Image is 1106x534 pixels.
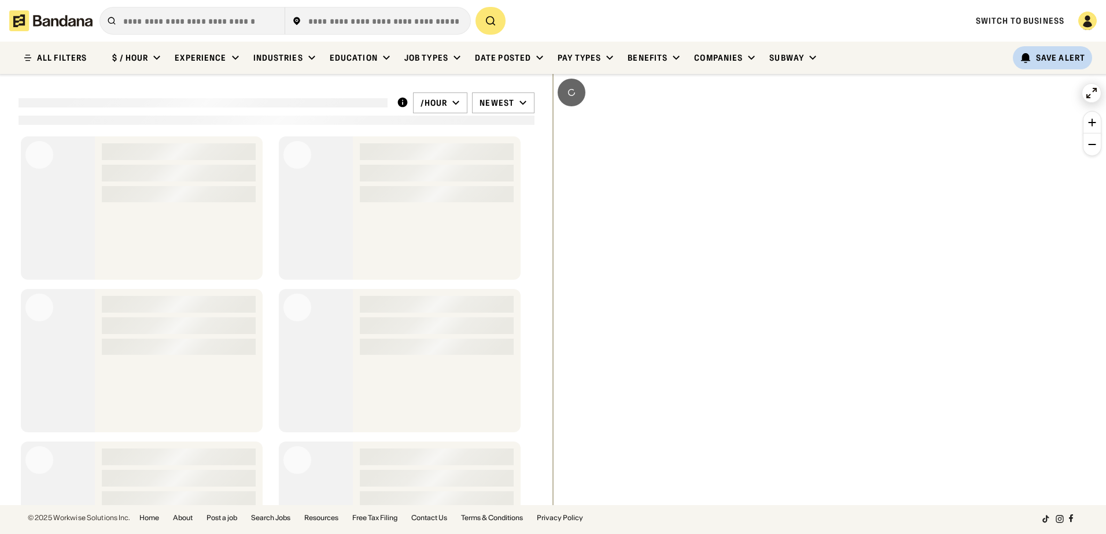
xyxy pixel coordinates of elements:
[537,514,583,521] a: Privacy Policy
[352,514,397,521] a: Free Tax Filing
[558,53,601,63] div: Pay Types
[694,53,743,63] div: Companies
[175,53,226,63] div: Experience
[769,53,804,63] div: Subway
[404,53,448,63] div: Job Types
[1036,53,1085,63] div: Save Alert
[9,10,93,31] img: Bandana logotype
[976,16,1064,26] a: Switch to Business
[480,98,514,108] div: Newest
[253,53,303,63] div: Industries
[139,514,159,521] a: Home
[112,53,148,63] div: $ / hour
[37,54,87,62] div: ALL FILTERS
[411,514,447,521] a: Contact Us
[461,514,523,521] a: Terms & Conditions
[304,514,338,521] a: Resources
[628,53,668,63] div: Benefits
[251,514,290,521] a: Search Jobs
[330,53,378,63] div: Education
[421,98,448,108] div: /hour
[173,514,193,521] a: About
[207,514,237,521] a: Post a job
[19,132,534,505] div: grid
[28,514,130,521] div: © 2025 Workwise Solutions Inc.
[475,53,531,63] div: Date Posted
